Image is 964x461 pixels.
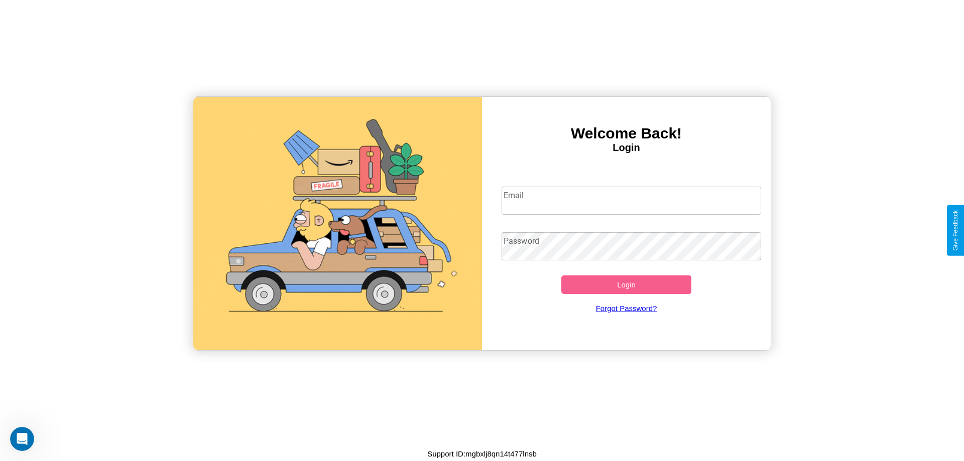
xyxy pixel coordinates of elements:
button: Login [561,275,691,294]
div: Give Feedback [952,210,959,251]
iframe: Intercom live chat [10,427,34,451]
a: Forgot Password? [497,294,757,323]
h3: Welcome Back! [482,125,771,142]
h4: Login [482,142,771,153]
img: gif [193,97,482,350]
p: Support ID: mgbxlj8qn14t477lnsb [427,447,537,460]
